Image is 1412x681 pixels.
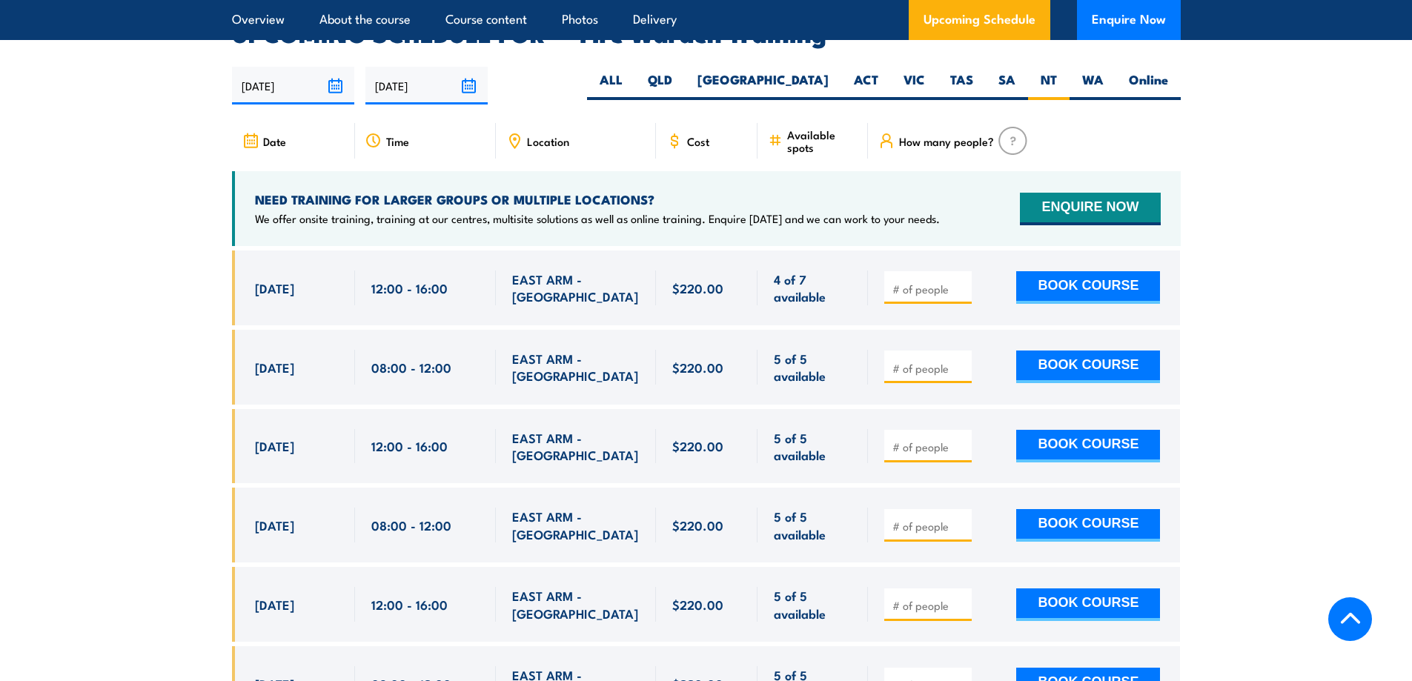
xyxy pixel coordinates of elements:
[386,135,409,147] span: Time
[892,361,967,376] input: # of people
[672,279,723,296] span: $220.00
[255,191,940,207] h4: NEED TRAINING FOR LARGER GROUPS OR MULTIPLE LOCATIONS?
[1020,193,1160,225] button: ENQUIRE NOW
[1016,351,1160,383] button: BOOK COURSE
[938,71,986,100] label: TAS
[512,350,640,385] span: EAST ARM - [GEOGRAPHIC_DATA]
[774,350,852,385] span: 5 of 5 available
[371,516,451,534] span: 08:00 - 12:00
[512,508,640,542] span: EAST ARM - [GEOGRAPHIC_DATA]
[672,596,723,613] span: $220.00
[891,71,938,100] label: VIC
[263,135,286,147] span: Date
[232,67,354,104] input: From date
[841,71,891,100] label: ACT
[774,270,852,305] span: 4 of 7 available
[672,437,723,454] span: $220.00
[774,429,852,464] span: 5 of 5 available
[371,596,448,613] span: 12:00 - 16:00
[672,359,723,376] span: $220.00
[255,359,294,376] span: [DATE]
[232,22,1181,43] h2: UPCOMING SCHEDULE FOR - "Fire Warden Training"
[899,135,994,147] span: How many people?
[371,279,448,296] span: 12:00 - 16:00
[986,71,1028,100] label: SA
[255,516,294,534] span: [DATE]
[255,211,940,226] p: We offer onsite training, training at our centres, multisite solutions as well as online training...
[892,439,967,454] input: # of people
[1016,430,1160,462] button: BOOK COURSE
[1070,71,1116,100] label: WA
[587,71,635,100] label: ALL
[1028,71,1070,100] label: NT
[787,128,858,153] span: Available spots
[365,67,488,104] input: To date
[672,516,723,534] span: $220.00
[1116,71,1181,100] label: Online
[1016,509,1160,542] button: BOOK COURSE
[1016,588,1160,621] button: BOOK COURSE
[687,135,709,147] span: Cost
[892,282,967,296] input: # of people
[371,359,451,376] span: 08:00 - 12:00
[685,71,841,100] label: [GEOGRAPHIC_DATA]
[774,587,852,622] span: 5 of 5 available
[527,135,569,147] span: Location
[255,279,294,296] span: [DATE]
[892,598,967,613] input: # of people
[255,596,294,613] span: [DATE]
[774,508,852,542] span: 5 of 5 available
[892,519,967,534] input: # of people
[371,437,448,454] span: 12:00 - 16:00
[512,270,640,305] span: EAST ARM - [GEOGRAPHIC_DATA]
[512,587,640,622] span: EAST ARM - [GEOGRAPHIC_DATA]
[255,437,294,454] span: [DATE]
[635,71,685,100] label: QLD
[512,429,640,464] span: EAST ARM - [GEOGRAPHIC_DATA]
[1016,271,1160,304] button: BOOK COURSE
